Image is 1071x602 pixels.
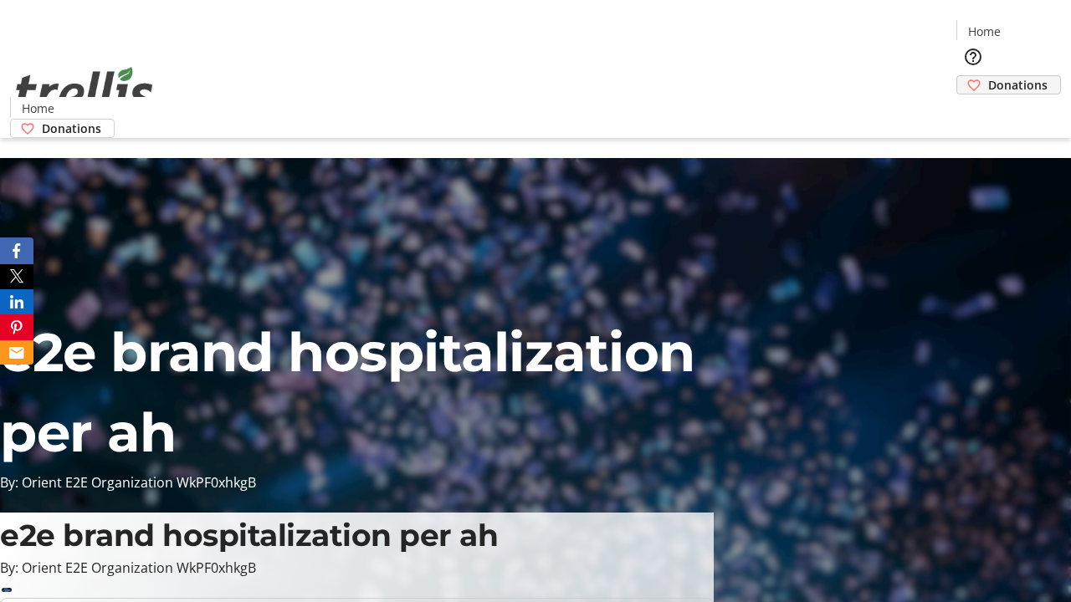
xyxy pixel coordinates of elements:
[957,23,1011,40] a: Home
[956,40,990,74] button: Help
[10,119,115,138] a: Donations
[988,76,1048,94] span: Donations
[42,120,101,137] span: Donations
[11,99,64,117] a: Home
[968,23,1001,40] span: Home
[956,75,1061,94] a: Donations
[956,94,990,128] button: Cart
[10,48,159,132] img: Orient E2E Organization WkPF0xhkgB's Logo
[22,99,54,117] span: Home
